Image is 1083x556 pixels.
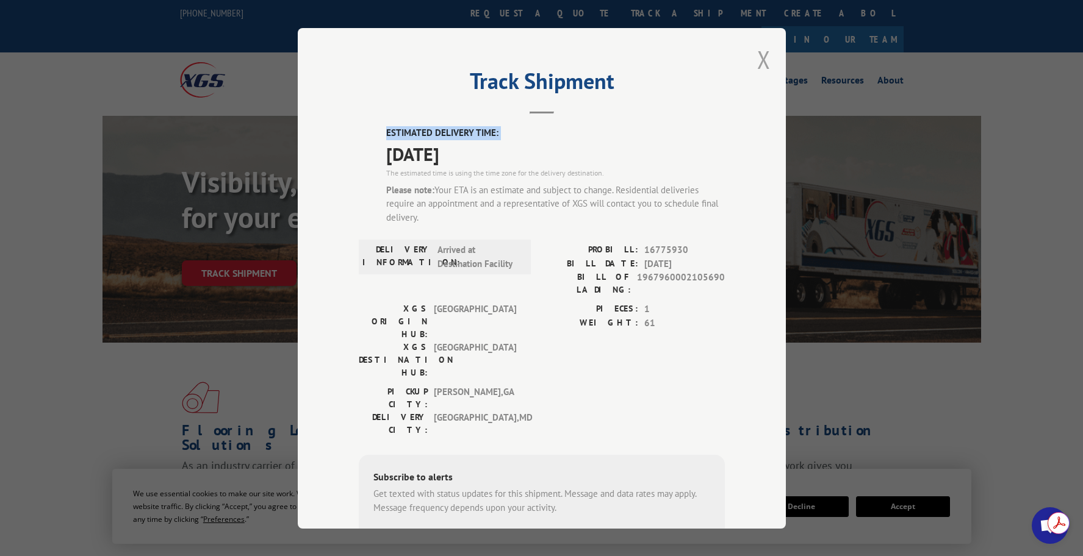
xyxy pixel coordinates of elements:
label: WEIGHT: [542,316,638,330]
span: Arrived at Destination Facility [437,243,520,271]
label: BILL DATE: [542,257,638,271]
strong: Please note: [386,184,434,195]
h2: Track Shipment [359,73,725,96]
span: [GEOGRAPHIC_DATA] , MD [434,411,516,437]
div: Your ETA is an estimate and subject to change. Residential deliveries require an appointment and ... [386,183,725,224]
span: [DATE] [386,140,725,167]
span: [DATE] [644,257,725,271]
label: PIECES: [542,302,638,316]
label: XGS DESTINATION HUB: [359,341,428,379]
span: 16775930 [644,243,725,257]
label: PROBILL: [542,243,638,257]
button: Close modal [757,43,771,76]
label: DELIVERY INFORMATION: [362,243,431,271]
span: 1967960002105690 [637,271,725,296]
label: BILL OF LADING: [542,271,631,296]
label: PICKUP CITY: [359,385,428,411]
div: Get texted with status updates for this shipment. Message and data rates may apply. Message frequ... [373,487,710,515]
span: [PERSON_NAME] , GA [434,385,516,411]
div: The estimated time is using the time zone for the delivery destination. [386,167,725,178]
label: DELIVERY CITY: [359,411,428,437]
span: 1 [644,302,725,316]
span: [GEOGRAPHIC_DATA] [434,302,516,341]
span: [GEOGRAPHIC_DATA] [434,341,516,379]
div: Subscribe to alerts [373,469,710,487]
span: 61 [644,316,725,330]
label: ESTIMATED DELIVERY TIME: [386,126,725,140]
label: XGS ORIGIN HUB: [359,302,428,341]
div: Open chat [1032,507,1068,544]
